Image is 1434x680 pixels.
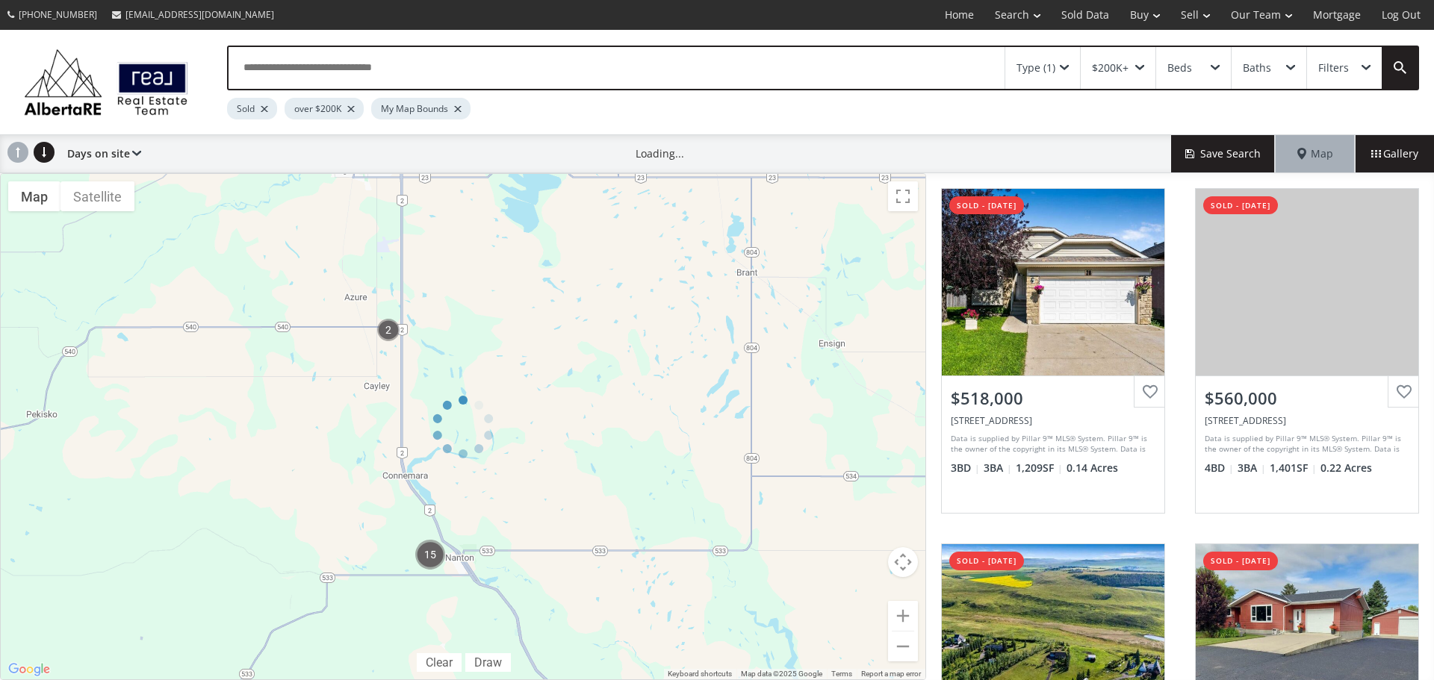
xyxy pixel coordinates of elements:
div: 327 5 Avenue SE, High River, AB T1V 1H9 [1205,414,1409,427]
div: Data is supplied by Pillar 9™ MLS® System. Pillar 9™ is the owner of the copyright in its MLS® Sy... [951,433,1152,455]
img: Logo [16,45,196,119]
div: Gallery [1355,135,1434,172]
span: 0.22 Acres [1320,461,1372,475]
a: sold - [DATE]$518,000[STREET_ADDRESS]Data is supplied by Pillar 9™ MLS® System. Pillar 9™ is the ... [926,173,1180,528]
div: Days on site [60,135,141,172]
div: Baths [1243,63,1271,73]
div: $200K+ [1092,63,1129,73]
div: Filters [1318,63,1349,73]
span: 0.14 Acres [1067,461,1118,475]
span: [EMAIL_ADDRESS][DOMAIN_NAME] [125,8,274,21]
span: Map [1297,146,1333,161]
span: 3 BD [951,461,980,475]
button: Save Search [1171,135,1276,172]
div: Beds [1167,63,1192,73]
a: [EMAIL_ADDRESS][DOMAIN_NAME] [105,1,282,28]
span: [PHONE_NUMBER] [19,8,97,21]
div: Sold [227,98,277,119]
div: Data is supplied by Pillar 9™ MLS® System. Pillar 9™ is the owner of the copyright in its MLS® Sy... [1205,433,1406,455]
div: Map [1276,135,1355,172]
span: 1,209 SF [1016,461,1063,475]
span: Gallery [1371,146,1418,161]
div: over $200K [285,98,364,119]
a: sold - [DATE]$560,000[STREET_ADDRESS]Data is supplied by Pillar 9™ MLS® System. Pillar 9™ is the ... [1180,173,1434,528]
div: $518,000 [951,387,1155,410]
span: 1,401 SF [1270,461,1317,475]
div: My Map Bounds [371,98,471,119]
span: 3 BA [984,461,1012,475]
div: 28 High Ridge Crescent NW, High River, AB T1V1X7 [951,414,1155,427]
div: Type (1) [1016,63,1055,73]
span: 3 BA [1238,461,1266,475]
span: 4 BD [1205,461,1234,475]
div: Loading... [636,146,684,161]
div: $560,000 [1205,387,1409,410]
